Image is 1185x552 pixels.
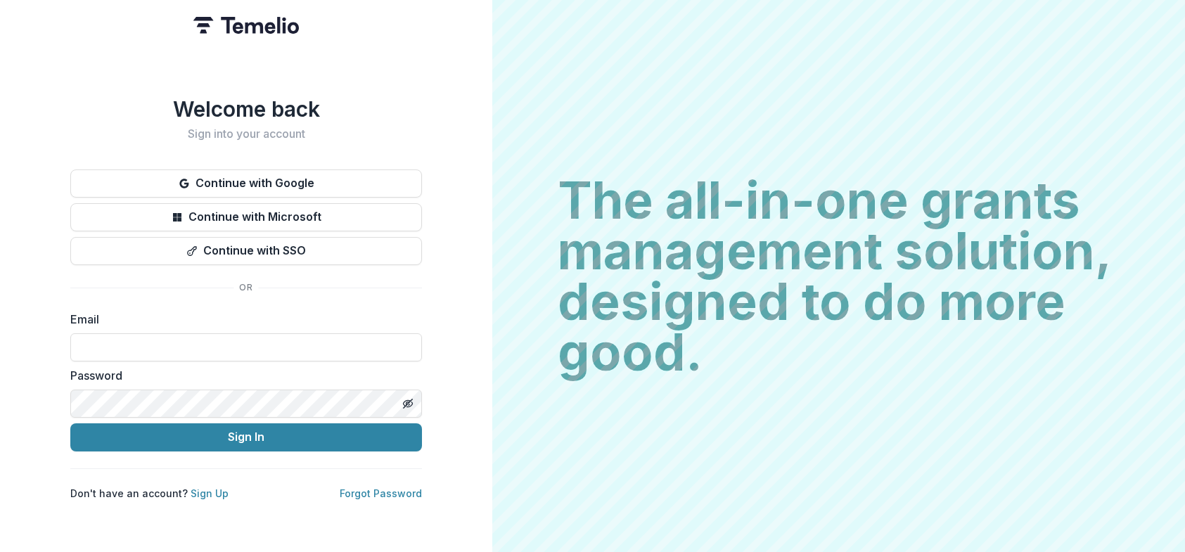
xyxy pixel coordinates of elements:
[70,169,422,198] button: Continue with Google
[340,487,422,499] a: Forgot Password
[193,17,299,34] img: Temelio
[70,367,414,384] label: Password
[70,237,422,265] button: Continue with SSO
[70,127,422,141] h2: Sign into your account
[397,392,419,415] button: Toggle password visibility
[70,486,229,501] p: Don't have an account?
[70,311,414,328] label: Email
[191,487,229,499] a: Sign Up
[70,96,422,122] h1: Welcome back
[70,423,422,451] button: Sign In
[70,203,422,231] button: Continue with Microsoft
